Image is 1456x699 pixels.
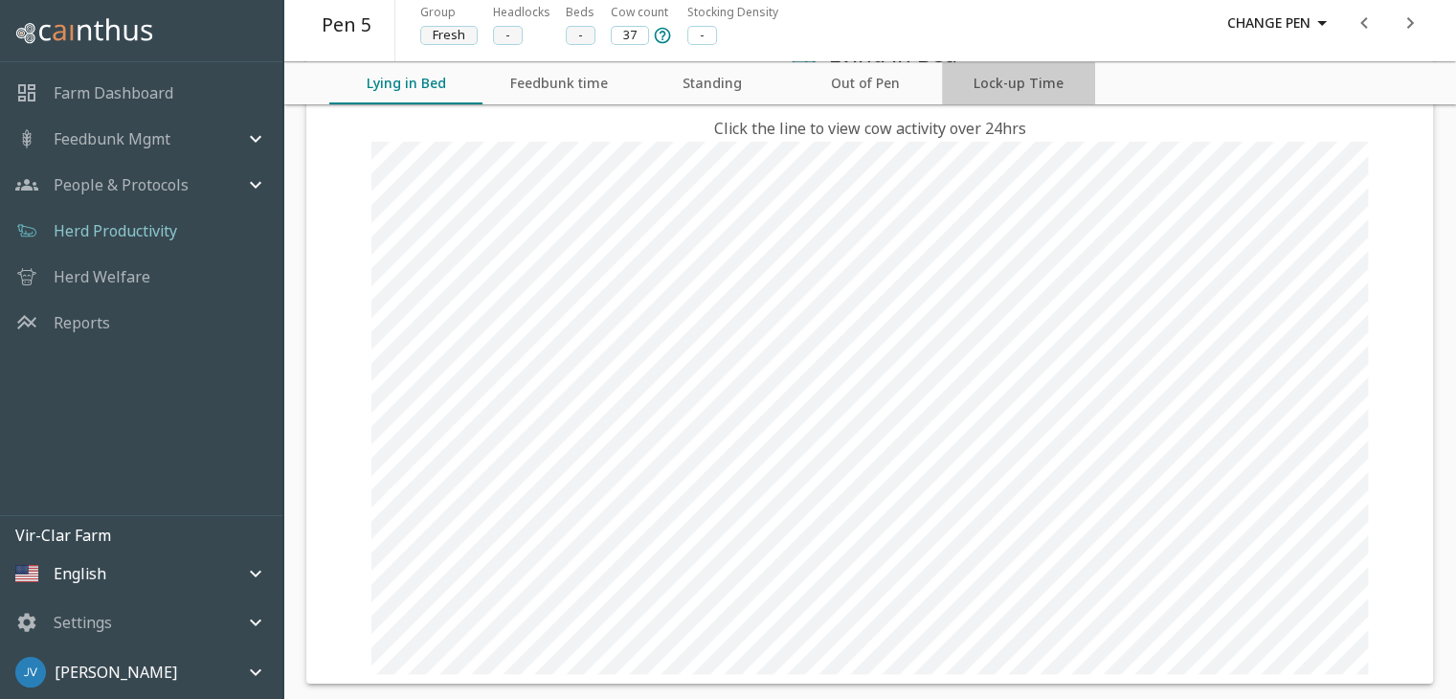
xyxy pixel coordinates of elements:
[54,173,189,196] p: People & Protocols
[421,26,477,45] span: Fresh
[55,661,177,684] p: [PERSON_NAME]
[612,26,648,45] span: 37
[789,62,942,104] button: Out of Pen
[15,524,282,547] p: Vir-Clar Farm
[54,265,150,288] a: Herd Welfare
[566,4,594,20] span: Beds
[567,26,594,45] span: -
[322,12,371,38] h5: Pen 5
[54,127,170,150] p: Feedbunk Mgmt
[482,62,636,104] button: Feedbunk time
[54,611,112,634] p: Settings
[611,3,668,22] span: Cow count
[420,4,456,20] span: Group
[714,115,1026,142] h6: Click the line to view cow activity over 24hrs
[687,4,778,20] span: Stocking Density
[15,657,46,688] img: f1c59823bd342b332472f8de26407a99
[54,81,173,104] a: Farm Dashboard
[494,26,522,45] span: -
[54,311,110,334] a: Reports
[493,4,550,20] span: Headlocks
[636,62,789,104] button: Standing
[942,62,1095,104] button: Lock-up Time
[54,219,177,242] a: Herd Productivity
[688,26,716,45] span: -
[54,562,106,585] p: English
[329,62,482,104] button: Lying in Bed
